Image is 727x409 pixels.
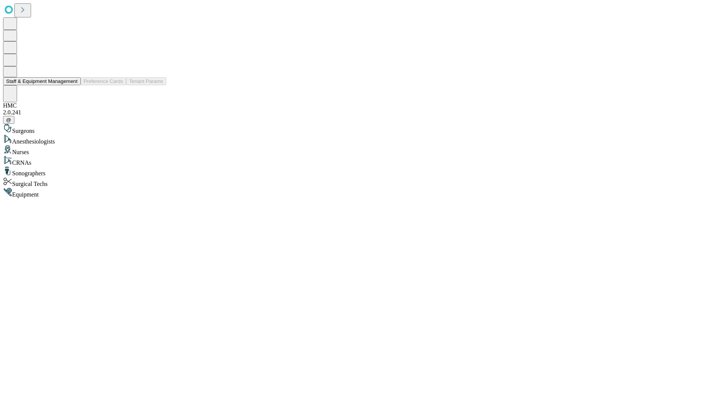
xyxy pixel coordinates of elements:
[3,145,724,156] div: Nurses
[3,187,724,198] div: Equipment
[3,102,724,109] div: HMC
[3,166,724,177] div: Sonographers
[3,124,724,134] div: Surgeons
[126,77,166,85] button: Tenant Params
[6,117,11,123] span: @
[3,134,724,145] div: Anesthesiologists
[3,77,81,85] button: Staff & Equipment Management
[3,177,724,187] div: Surgical Techs
[3,109,724,116] div: 2.0.241
[3,156,724,166] div: CRNAs
[3,116,14,124] button: @
[81,77,126,85] button: Preference Cards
